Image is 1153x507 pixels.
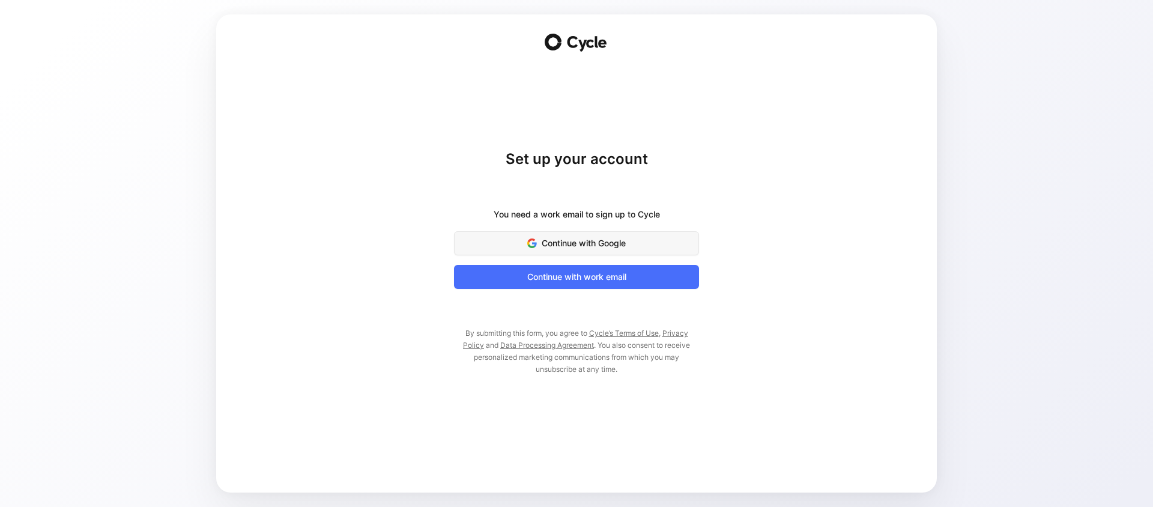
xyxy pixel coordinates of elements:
h1: Set up your account [454,150,699,169]
span: Continue with work email [469,270,684,284]
button: Continue with work email [454,265,699,289]
span: Continue with Google [469,236,684,250]
p: By submitting this form, you agree to , and . You also consent to receive personalized marketing ... [454,327,699,375]
button: Continue with Google [454,231,699,255]
div: You need a work email to sign up to Cycle [494,207,660,222]
a: Data Processing Agreement [500,341,594,350]
a: Cycle’s Terms of Use [589,329,659,338]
